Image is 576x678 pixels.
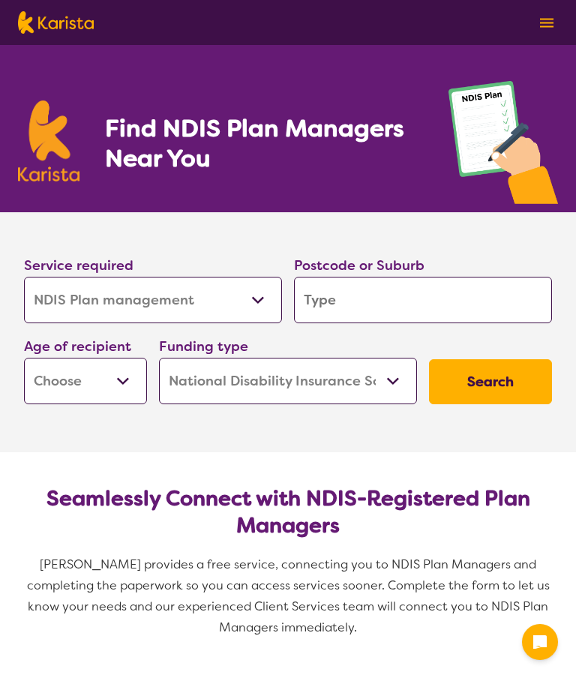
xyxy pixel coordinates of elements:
img: menu [540,18,553,28]
h2: Seamlessly Connect with NDIS-Registered Plan Managers [36,485,540,539]
label: Age of recipient [24,337,131,355]
img: plan-management [448,81,558,212]
img: Karista logo [18,11,94,34]
label: Funding type [159,337,248,355]
h1: Find NDIS Plan Managers Near You [105,113,418,173]
label: Postcode or Suburb [294,256,424,274]
input: Type [294,277,552,323]
button: Search [429,359,552,404]
span: [PERSON_NAME] provides a free service, connecting you to NDIS Plan Managers and completing the pa... [27,556,553,635]
label: Service required [24,256,133,274]
img: Karista logo [18,100,79,181]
